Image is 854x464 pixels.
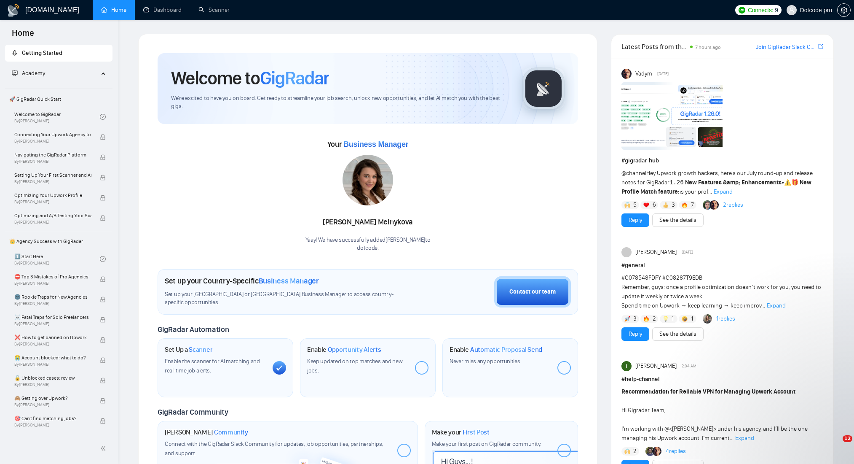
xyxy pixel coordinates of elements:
[723,201,743,209] a: 2replies
[198,6,230,13] a: searchScanner
[14,171,91,179] span: Setting Up Your First Scanner and Auto-Bidder
[12,70,45,77] span: Academy
[450,345,542,354] h1: Enable
[691,315,693,323] span: 1
[837,3,851,17] button: setting
[14,272,91,281] span: ⛔ Top 3 Mistakes of Pro Agencies
[703,200,712,210] img: Alex B
[643,316,649,322] img: 🔥
[165,440,383,457] span: Connect with the GigRadar Slack Community for updates, job opportunities, partnerships, and support.
[14,402,91,407] span: By [PERSON_NAME]
[14,139,91,144] span: By [PERSON_NAME]
[165,428,248,437] h1: [PERSON_NAME]
[100,418,106,424] span: lock
[12,50,18,56] span: rocket
[838,7,850,13] span: setting
[6,233,112,250] span: 👑 Agency Success with GigRadar
[621,69,632,79] img: Vadym
[12,70,18,76] span: fund-projection-screen
[100,337,106,343] span: lock
[171,94,509,111] span: We're excited to have you on board. Get ready to streamline your job search, unlock new opportuni...
[14,211,91,220] span: Optimizing and A/B Testing Your Scanner for Better Results
[165,291,408,307] span: Set up your [GEOGRAPHIC_DATA] or [GEOGRAPHIC_DATA] Business Manager to access country-specific op...
[307,345,381,354] h1: Enable
[621,361,632,371] img: Ivan Dela Rama
[624,448,630,454] img: 🙌
[158,407,228,417] span: GigRadar Community
[621,261,823,270] h1: # general
[621,388,795,395] strong: Recommendation for Reliable VPN for Managing Upwork Account
[621,274,821,309] span: Remember, guys: once a profile optimization doesn’t work for you, you need to update it weekly or...
[621,375,823,384] h1: # help-channel
[14,414,91,423] span: 🎯 Can't find matching jobs?
[165,358,260,374] span: Enable the scanner for AI matching and real-time job alerts.
[165,345,212,354] h1: Set Up a
[14,321,91,326] span: By [PERSON_NAME]
[672,315,674,323] span: 1
[307,358,403,374] span: Keep updated on top matches and new jobs.
[652,213,704,227] button: See the details
[825,435,846,456] iframe: Intercom live chat
[818,43,823,50] span: export
[767,302,786,309] span: Expand
[494,276,571,308] button: Contact our team
[14,301,91,306] span: By [PERSON_NAME]
[328,345,381,354] span: Opportunity Alerts
[791,179,798,186] span: 🎁
[653,201,656,209] span: 6
[666,447,686,456] a: 4replies
[305,236,431,252] div: Yaay! We have successfully added [PERSON_NAME] to
[714,188,733,195] span: Expand
[843,435,852,442] span: 12
[621,82,723,150] img: F09AC4U7ATU-image.png
[672,201,675,209] span: 3
[343,140,408,148] span: Business Manager
[14,108,100,126] a: Welcome to GigRadarBy[PERSON_NAME]
[14,293,91,301] span: 🌚 Rookie Traps for New Agencies
[100,444,109,453] span: double-left
[305,215,431,229] div: [PERSON_NAME] Melnykova
[695,44,721,50] span: 7 hours ago
[14,191,91,200] span: Optimizing Your Upwork Profile
[14,179,91,184] span: By [PERSON_NAME]
[100,398,106,404] span: lock
[685,179,782,186] strong: New Features &amp; Enhancements
[633,447,637,456] span: 2
[14,220,91,225] span: By [PERSON_NAME]
[621,388,808,442] span: Hi Gigradar Team, I’m working with @<[PERSON_NAME]> under his agency, and I’ll be the one managin...
[432,428,490,437] h1: Make your
[214,428,248,437] span: Community
[653,315,656,323] span: 2
[14,159,91,164] span: By [PERSON_NAME]
[6,91,112,108] span: 🚀 GigRadar Quick Start
[682,362,696,370] span: 2:04 AM
[100,175,106,181] span: lock
[663,202,669,208] img: 👍
[14,353,91,362] span: 😭 Account blocked: what to do?
[633,315,637,323] span: 3
[837,7,851,13] a: setting
[621,156,823,165] h1: # gigradar-hub
[5,27,41,45] span: Home
[14,313,91,321] span: ☠️ Fatal Traps for Solo Freelancers
[463,428,490,437] span: First Post
[100,357,106,363] span: lock
[327,140,409,149] span: Your
[703,314,712,324] img: Korlan
[748,5,773,15] span: Connects:
[14,394,91,402] span: 🙈 Getting over Upwork?
[682,202,688,208] img: 🔥
[5,45,112,62] li: Getting Started
[100,256,106,262] span: check-circle
[645,447,655,456] img: Toby Fox-Mason
[14,342,91,347] span: By [PERSON_NAME]
[621,170,646,177] span: @channel
[470,345,542,354] span: Automatic Proposal Send
[14,250,100,268] a: 1️⃣ Start HereBy[PERSON_NAME]
[100,297,106,302] span: lock
[818,43,823,51] a: export
[100,378,106,383] span: lock
[621,170,813,195] span: Hey Upwork growth hackers, here's our July round-up and release notes for GigRadar • is your prof...
[691,201,694,209] span: 7
[621,327,649,341] button: Reply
